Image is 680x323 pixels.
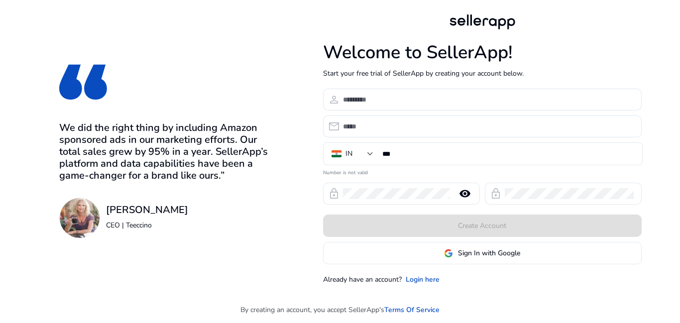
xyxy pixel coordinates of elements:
button: Sign In with Google [323,242,642,264]
div: IN [345,148,352,159]
mat-icon: remove_red_eye [453,188,477,200]
h1: Welcome to SellerApp! [323,42,642,63]
p: Start your free trial of SellerApp by creating your account below. [323,68,642,79]
span: Sign In with Google [458,248,520,258]
a: Terms Of Service [384,305,440,315]
h3: We did the right thing by including Amazon sponsored ads in our marketing efforts. Our total sale... [59,122,272,182]
p: Already have an account? [323,274,402,285]
span: lock [490,188,502,200]
span: lock [328,188,340,200]
mat-error: Number is not valid [323,166,642,177]
p: CEO | Teeccino [106,220,188,230]
span: person [328,94,340,106]
h3: [PERSON_NAME] [106,204,188,216]
a: Login here [406,274,440,285]
span: email [328,120,340,132]
img: google-logo.svg [444,249,453,258]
